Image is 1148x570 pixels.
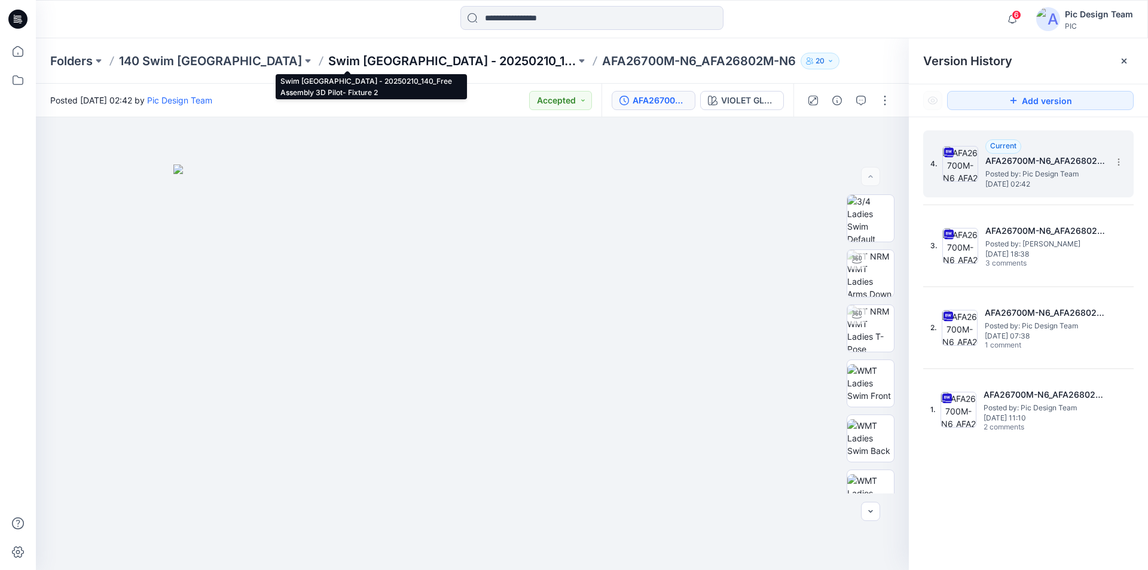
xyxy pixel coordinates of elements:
span: Posted by: Libby Wilson [985,238,1105,250]
h5: AFA26700M-N6_AFA26802M-N6 [984,388,1103,402]
div: PIC [1065,22,1133,31]
img: WMT Ladies Swim Back [847,419,894,457]
img: WMT Ladies Swim Left [847,474,894,512]
img: TT NRM WMT Ladies T-Pose [847,305,894,352]
p: 20 [816,54,825,68]
span: 2. [930,322,937,333]
button: VIOLET GLOW OPT2 [700,91,784,110]
img: 3/4 Ladies Swim Default [847,195,894,242]
img: AFA26700M-N6_AFA26802M-N6_V1 [942,310,978,346]
a: Swim [GEOGRAPHIC_DATA] - 20250210_140_Free Assembly 3D Pilot- Fixture 2 [328,53,576,69]
div: AFA26700M-N6_AFA26802M-N6_V3 [633,94,688,107]
h5: AFA26700M-N6_AFA26802M-N6 [985,224,1105,238]
span: 3. [930,240,938,251]
img: AFA26700M-N6_AFA26802M-N6 [942,228,978,264]
span: 6 [1012,10,1021,20]
span: 1 comment [985,341,1068,350]
a: 140 Swim [GEOGRAPHIC_DATA] [119,53,302,69]
span: Version History [923,54,1012,68]
div: VIOLET GLOW OPT2 [721,94,776,107]
a: Folders [50,53,93,69]
span: Posted by: Pic Design Team [985,168,1105,180]
span: Posted [DATE] 02:42 by [50,94,212,106]
span: Posted by: Pic Design Team [984,402,1103,414]
button: AFA26700M-N6_AFA26802M-N6_V3 [612,91,695,110]
button: Close [1119,56,1129,66]
a: Pic Design Team [147,95,212,105]
img: WMT Ladies Swim Front [847,364,894,402]
span: Posted by: Pic Design Team [985,320,1104,332]
span: 2 comments [984,423,1067,432]
img: AFA26700M-N6_AFA26802M-N6_V3 [942,146,978,182]
img: TT NRM WMT Ladies Arms Down [847,250,894,297]
span: 1. [930,404,936,415]
button: Show Hidden Versions [923,91,942,110]
span: 3 comments [985,259,1069,269]
button: Add version [947,91,1134,110]
span: 4. [930,158,938,169]
h5: AFA26700M-N6_AFA26802M-N6_V3 [985,154,1105,168]
h5: AFA26700M-N6_AFA26802M-N6_V1 [985,306,1104,320]
div: Pic Design Team [1065,7,1133,22]
span: Current [990,141,1016,150]
button: 20 [801,53,839,69]
p: AFA26700M-N6_AFA26802M-N6 [602,53,796,69]
img: AFA26700M-N6_AFA26802M-N6 [941,392,976,428]
span: [DATE] 18:38 [985,250,1105,258]
span: [DATE] 02:42 [985,180,1105,188]
span: [DATE] 11:10 [984,414,1103,422]
img: avatar [1036,7,1060,31]
span: [DATE] 07:38 [985,332,1104,340]
button: Details [828,91,847,110]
